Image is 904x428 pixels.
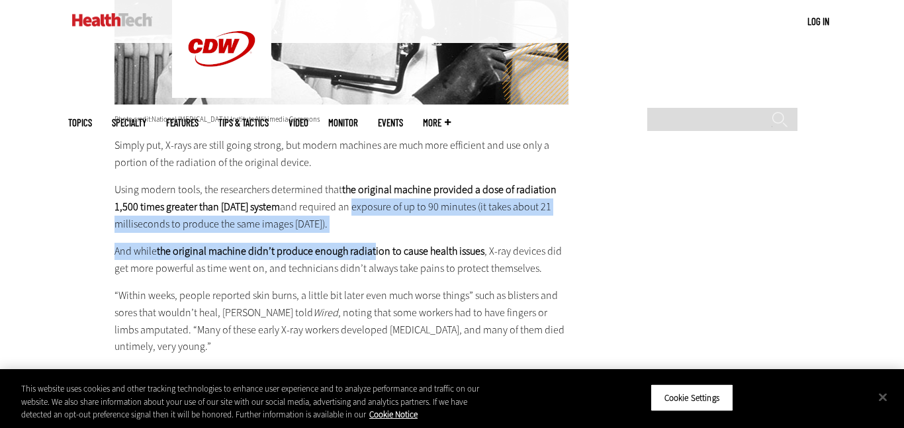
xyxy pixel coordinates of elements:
a: Features [166,118,199,128]
a: Tips & Tactics [218,118,269,128]
p: Using modern tools, the researchers determined that and required an exposure of up to 90 minutes ... [114,181,568,232]
p: “Within weeks, people reported skin burns, a little bit later even much worse things” such as bli... [114,287,568,355]
a: separate report [257,367,324,381]
button: Cookie Settings [651,384,733,411]
h2: This video is currently unavailable. [5,139,449,151]
p: And while , X-ray devices did get more powerful as time went on, and technicians didn’t always ta... [114,243,568,277]
a: Video [289,118,308,128]
strong: the original machine didn’t produce enough radiation to cause health issues [157,244,484,258]
button: Close [868,382,897,411]
a: More information about your privacy [369,409,418,420]
div: This website uses cookies and other tracking technologies to enhance user experience and to analy... [21,382,497,421]
a: Log in [807,15,829,27]
a: CDW [172,87,271,101]
span: Specialty [112,118,146,128]
img: Home [72,13,152,26]
span: Topics [68,118,92,128]
p: [PERSON_NAME] pointed out in a that modern machines and shielding devices have come far in recent... [114,366,568,400]
a: Events [378,118,403,128]
span: More [423,118,451,128]
a: MonITor [328,118,358,128]
em: Wired [313,306,338,320]
p: Simply put, X-rays are still going strong, but modern machines are much more efficient and use on... [114,137,568,171]
div: User menu [807,15,829,28]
